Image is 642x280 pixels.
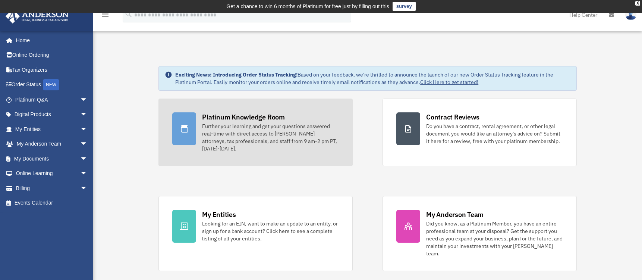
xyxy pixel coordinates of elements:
img: User Pic [625,9,636,20]
span: arrow_drop_down [80,92,95,108]
i: search [125,10,133,18]
div: Get a chance to win 6 months of Platinum for free just by filling out this [226,2,389,11]
a: Events Calendar [5,196,99,211]
div: NEW [43,79,59,90]
span: arrow_drop_down [80,137,95,152]
a: My Entitiesarrow_drop_down [5,122,99,137]
div: My Anderson Team [426,210,484,219]
a: Online Ordering [5,48,99,63]
a: My Documentsarrow_drop_down [5,151,99,166]
span: arrow_drop_down [80,181,95,196]
div: Further your learning and get your questions answered real-time with direct access to [PERSON_NAM... [202,122,339,152]
a: Platinum Q&Aarrow_drop_down [5,92,99,107]
div: Based on your feedback, we're thrilled to announce the launch of our new Order Status Tracking fe... [175,71,570,86]
a: Digital Productsarrow_drop_down [5,107,99,122]
a: My Entities Looking for an EIN, want to make an update to an entity, or sign up for a bank accoun... [158,196,353,271]
a: survey [393,2,416,11]
span: arrow_drop_down [80,166,95,181]
a: Order StatusNEW [5,77,99,93]
img: Anderson Advisors Platinum Portal [3,9,71,24]
div: My Entities [202,210,236,219]
a: Tax Organizers [5,62,99,77]
a: Billingarrow_drop_down [5,181,99,196]
span: arrow_drop_down [80,107,95,122]
div: close [635,1,640,6]
a: Home [5,33,95,48]
a: Platinum Knowledge Room Further your learning and get your questions answered real-time with dire... [158,99,353,166]
a: menu [101,13,110,19]
strong: Exciting News: Introducing Order Status Tracking! [175,71,298,78]
a: Contract Reviews Do you have a contract, rental agreement, or other legal document you would like... [383,99,577,166]
div: Do you have a contract, rental agreement, or other legal document you would like an attorney's ad... [426,122,563,145]
a: Online Learningarrow_drop_down [5,166,99,181]
span: arrow_drop_down [80,122,95,137]
div: Contract Reviews [426,112,479,122]
div: Did you know, as a Platinum Member, you have an entire professional team at your disposal? Get th... [426,220,563,257]
a: My Anderson Teamarrow_drop_down [5,137,99,152]
div: Platinum Knowledge Room [202,112,285,122]
div: Looking for an EIN, want to make an update to an entity, or sign up for a bank account? Click her... [202,220,339,242]
span: arrow_drop_down [80,151,95,167]
a: Click Here to get started! [420,79,478,85]
a: My Anderson Team Did you know, as a Platinum Member, you have an entire professional team at your... [383,196,577,271]
i: menu [101,10,110,19]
